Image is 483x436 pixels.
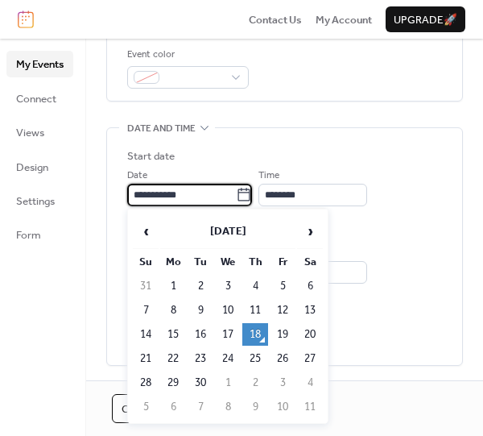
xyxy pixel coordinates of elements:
td: 6 [160,396,186,418]
a: Contact Us [249,11,302,27]
td: 15 [160,323,186,346]
td: 7 [133,299,159,322]
th: Th [242,251,268,273]
td: 1 [160,275,186,297]
td: 9 [242,396,268,418]
td: 2 [242,372,268,394]
td: 24 [215,347,241,370]
td: 20 [297,323,323,346]
td: 7 [188,396,213,418]
td: 1 [215,372,241,394]
td: 17 [215,323,241,346]
td: 5 [133,396,159,418]
td: 25 [242,347,268,370]
th: [DATE] [160,214,295,249]
td: 31 [133,275,159,297]
td: 2 [188,275,213,297]
span: My Account [316,12,372,28]
th: Mo [160,251,186,273]
span: Design [16,160,48,176]
td: 16 [188,323,213,346]
span: Connect [16,91,56,107]
td: 11 [242,299,268,322]
th: Sa [297,251,323,273]
span: My Events [16,56,64,73]
a: Connect [6,85,73,111]
td: 11 [297,396,323,418]
td: 21 [133,347,159,370]
a: Design [6,154,73,180]
a: My Events [6,51,73,77]
span: Date and time [127,121,196,137]
td: 6 [297,275,323,297]
span: › [298,215,322,247]
td: 29 [160,372,186,394]
button: Upgrade🚀 [386,6,465,32]
th: We [215,251,241,273]
td: 27 [297,347,323,370]
td: 18 [242,323,268,346]
a: Form [6,222,73,247]
td: 30 [188,372,213,394]
span: Time [258,168,279,184]
td: 10 [270,396,295,418]
td: 8 [215,396,241,418]
span: ‹ [134,215,158,247]
span: Form [16,227,41,243]
td: 12 [270,299,295,322]
td: 14 [133,323,159,346]
td: 26 [270,347,295,370]
th: Tu [188,251,213,273]
a: My Account [316,11,372,27]
span: Contact Us [249,12,302,28]
div: Event color [127,47,246,63]
button: Cancel [112,394,173,423]
span: Views [16,125,44,141]
span: Date [127,168,147,184]
td: 23 [188,347,213,370]
th: Fr [270,251,295,273]
span: Settings [16,193,55,210]
td: 4 [297,372,323,394]
td: 3 [215,275,241,297]
th: Su [133,251,159,273]
span: Cancel [122,401,163,417]
td: 9 [188,299,213,322]
div: Start date [127,148,175,164]
a: Settings [6,188,73,214]
td: 19 [270,323,295,346]
td: 13 [297,299,323,322]
span: Upgrade 🚀 [394,12,457,28]
td: 10 [215,299,241,322]
td: 3 [270,372,295,394]
td: 5 [270,275,295,297]
td: 28 [133,372,159,394]
td: 22 [160,347,186,370]
td: 4 [242,275,268,297]
img: logo [18,10,34,28]
a: Views [6,119,73,145]
td: 8 [160,299,186,322]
